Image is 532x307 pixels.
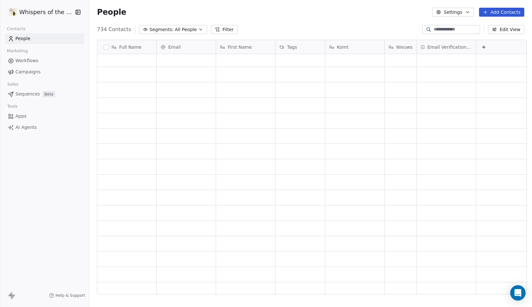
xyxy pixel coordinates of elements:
[337,44,348,50] span: Komt
[97,40,156,54] div: Full Name
[488,25,524,34] button: Edit View
[97,26,131,33] span: 734 Contacts
[325,40,384,54] div: Komt
[228,44,252,50] span: First Name
[157,54,527,295] div: grid
[8,7,70,18] button: Whispers of the Wood
[5,55,84,66] a: Workflows
[427,44,472,50] span: Email Verification Status
[119,44,142,50] span: Full Name
[49,293,85,298] a: Help & Support
[216,40,275,54] div: First Name
[275,40,325,54] div: Tags
[510,285,526,301] div: Open Intercom Messenger
[175,26,197,33] span: All People
[385,40,416,54] div: Nieuws
[15,35,31,42] span: People
[42,91,55,97] span: Beta
[5,67,84,77] a: Campaigns
[5,33,84,44] a: People
[417,40,476,54] div: Email Verification Status
[157,40,216,54] div: Email
[9,8,17,16] img: WOTW-logo.jpg
[287,44,297,50] span: Tags
[5,111,84,121] a: Apps
[15,69,40,75] span: Campaigns
[396,44,413,50] span: Nieuws
[97,7,126,17] span: People
[5,89,84,99] a: SequencesBeta
[4,79,21,89] span: Sales
[15,113,27,120] span: Apps
[15,91,40,97] span: Sequences
[168,44,181,50] span: Email
[97,54,157,295] div: grid
[211,25,238,34] button: Filter
[149,26,173,33] span: Segments:
[15,57,39,64] span: Workflows
[4,24,28,34] span: Contacts
[19,8,73,16] span: Whispers of the Wood
[432,8,474,17] button: Settings
[56,293,85,298] span: Help & Support
[4,102,20,111] span: Tools
[4,46,31,56] span: Marketing
[479,8,524,17] button: Add Contacts
[5,122,84,133] a: AI Agents
[15,124,37,131] span: AI Agents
